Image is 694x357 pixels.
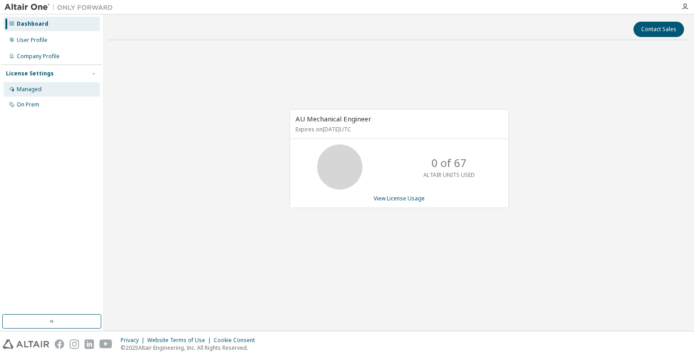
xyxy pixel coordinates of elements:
img: linkedin.svg [84,339,94,349]
img: instagram.svg [70,339,79,349]
div: License Settings [6,70,54,77]
img: altair_logo.svg [3,339,49,349]
p: Expires on [DATE] UTC [295,125,501,133]
div: Dashboard [17,20,48,28]
div: On Prem [17,101,39,108]
img: Altair One [5,3,117,12]
p: 0 of 67 [431,155,467,171]
div: Managed [17,86,42,93]
div: Privacy [121,337,147,344]
img: youtube.svg [99,339,113,349]
p: © 2025 Altair Engineering, Inc. All Rights Reserved. [121,344,260,352]
div: Company Profile [17,53,60,60]
div: User Profile [17,37,47,44]
button: Contact Sales [633,22,684,37]
div: Website Terms of Use [147,337,214,344]
a: View License Usage [374,195,425,202]
div: Cookie Consent [214,337,260,344]
p: ALTAIR UNITS USED [423,171,475,179]
span: AU Mechanical Engineer [295,114,371,123]
img: facebook.svg [55,339,64,349]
